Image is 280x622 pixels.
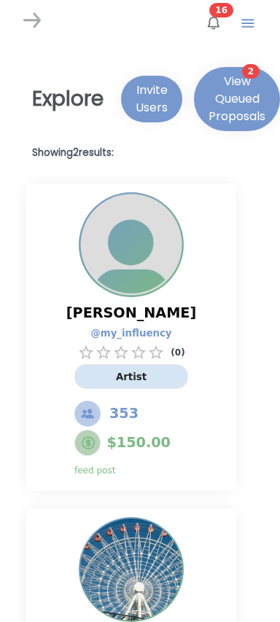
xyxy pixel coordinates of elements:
[32,84,104,114] h1: Explore
[23,12,41,30] img: Open
[239,15,257,32] img: Close
[209,73,265,125] div: View Queued Proposals
[80,519,182,621] img: Profile
[90,326,157,341] a: @ my_influency
[116,371,147,382] span: Artist
[74,465,115,476] p: feed post
[242,64,260,79] span: 2
[106,433,170,453] span: $ 150.00
[205,15,222,32] img: Bell
[109,403,139,424] span: 353
[136,82,168,117] div: Invite Users
[80,436,95,450] img: Feed Post
[171,347,184,358] p: ( 0 )
[194,67,280,131] button: View Queued Proposals
[209,3,233,17] span: 16
[80,194,182,296] img: Profile
[121,76,182,122] button: Invite Users
[66,303,196,323] span: [PERSON_NAME]
[74,401,101,427] img: Followers
[32,146,260,160] h1: Showing 2 results:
